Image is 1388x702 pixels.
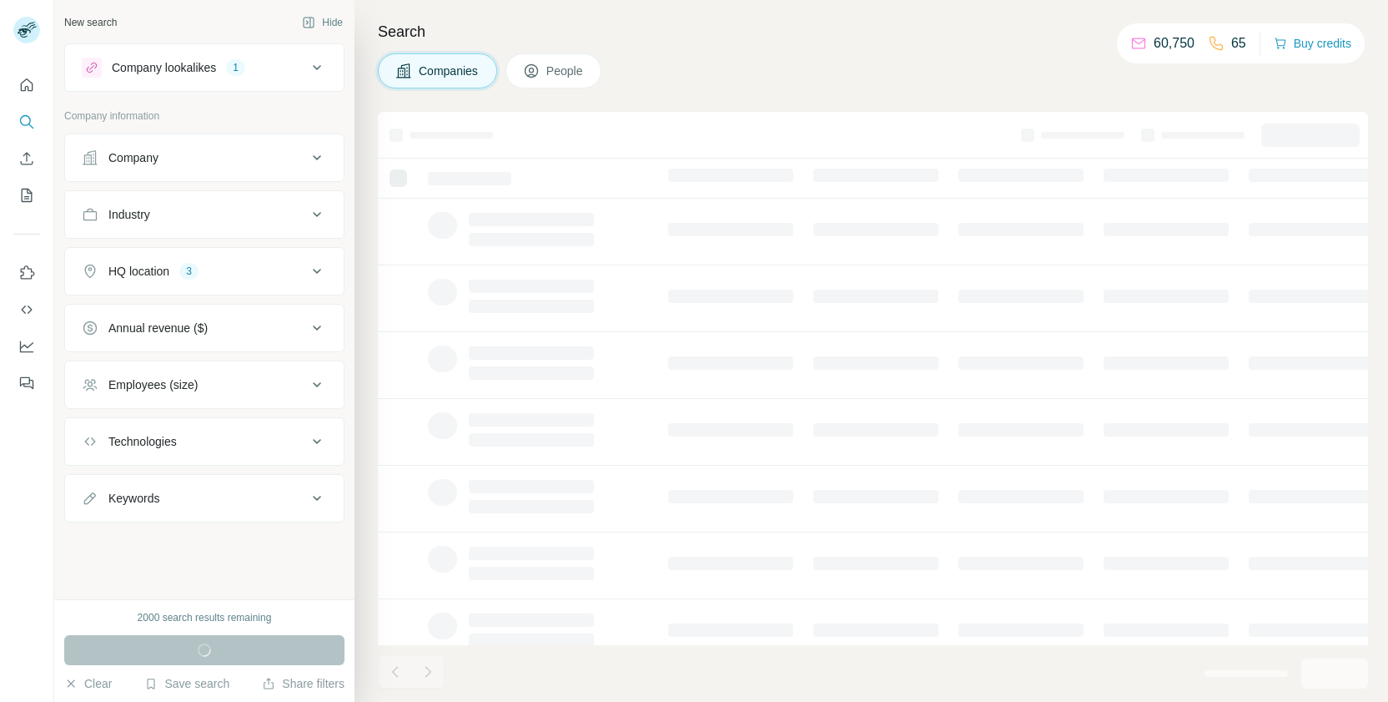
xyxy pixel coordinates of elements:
[108,149,158,166] div: Company
[65,48,344,88] button: Company lookalikes1
[108,376,198,393] div: Employees (size)
[65,422,344,462] button: Technologies
[65,365,344,405] button: Employees (size)
[226,60,245,75] div: 1
[65,308,344,348] button: Annual revenue ($)
[179,264,199,279] div: 3
[108,206,150,223] div: Industry
[138,610,272,625] div: 2000 search results remaining
[64,675,112,692] button: Clear
[108,320,208,336] div: Annual revenue ($)
[546,63,585,79] span: People
[262,675,344,692] button: Share filters
[13,180,40,210] button: My lists
[65,194,344,235] button: Industry
[13,70,40,100] button: Quick start
[64,109,344,124] p: Company information
[419,63,480,79] span: Companies
[144,675,229,692] button: Save search
[65,251,344,291] button: HQ location3
[13,295,40,325] button: Use Surfe API
[13,258,40,288] button: Use Surfe on LinkedIn
[1274,32,1351,55] button: Buy credits
[1154,33,1194,53] p: 60,750
[13,107,40,137] button: Search
[65,478,344,518] button: Keywords
[108,433,177,450] div: Technologies
[13,144,40,174] button: Enrich CSV
[13,368,40,398] button: Feedback
[112,59,216,76] div: Company lookalikes
[64,15,117,30] div: New search
[65,138,344,178] button: Company
[13,331,40,361] button: Dashboard
[378,20,1368,43] h4: Search
[290,10,355,35] button: Hide
[108,263,169,280] div: HQ location
[1231,33,1246,53] p: 65
[108,490,159,507] div: Keywords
